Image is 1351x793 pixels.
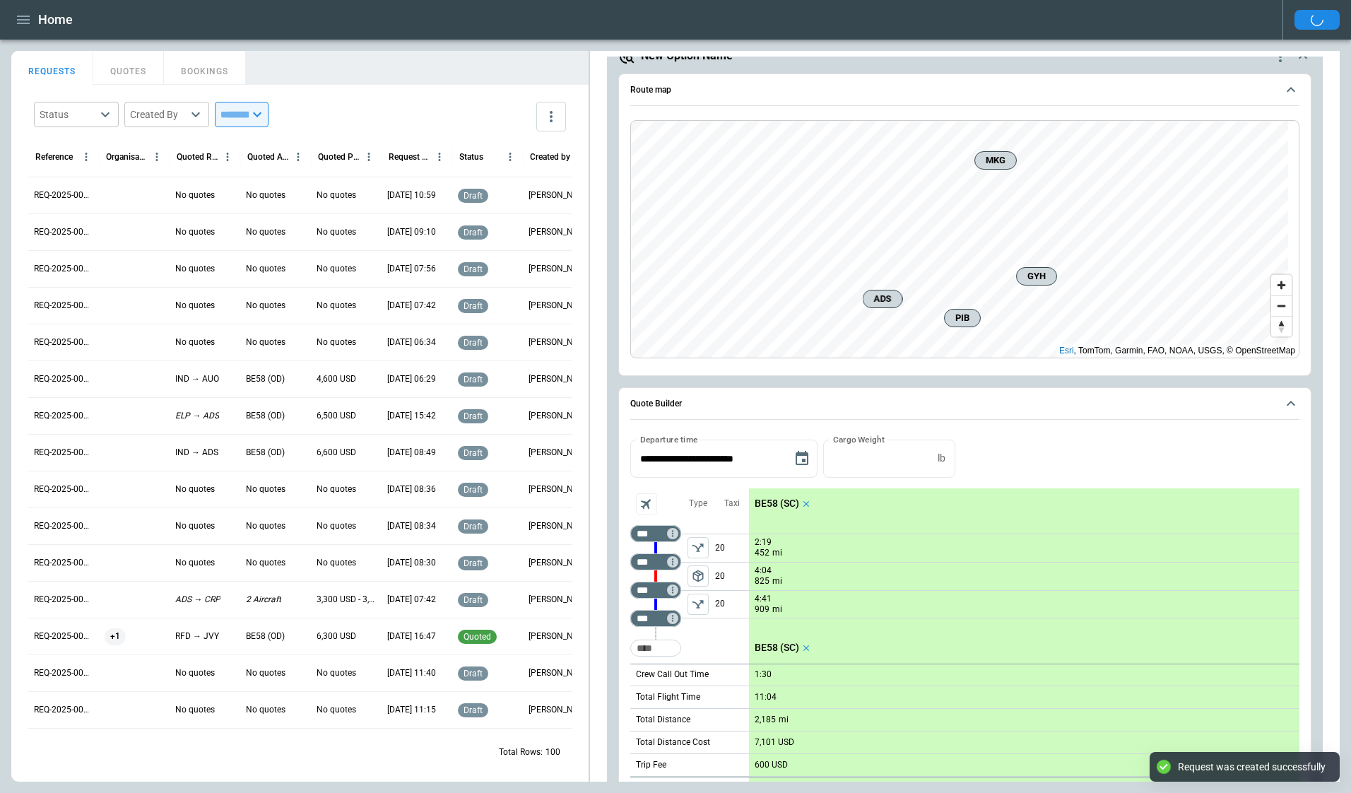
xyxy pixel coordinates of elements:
[317,704,356,716] p: No quotes
[247,152,289,162] div: Quoted Aircraft
[461,191,485,201] span: draft
[246,704,285,716] p: No quotes
[34,704,93,716] p: REQ-2025-000288
[772,547,782,559] p: mi
[35,152,73,162] div: Reference
[246,483,285,495] p: No quotes
[317,447,356,459] p: 6,600 USD
[387,630,436,642] p: 09/17/2025 16:47
[950,311,974,325] span: PIB
[618,48,1311,65] button: New Option Namequote-option-actions
[317,483,356,495] p: No quotes
[34,483,93,495] p: REQ-2025-000294
[461,705,485,715] span: draft
[11,51,93,85] button: REQUESTS
[34,667,93,679] p: REQ-2025-000289
[833,433,885,445] label: Cargo Weight
[868,292,896,306] span: ADS
[772,575,782,587] p: mi
[387,447,436,459] p: 09/22/2025 08:49
[34,336,93,348] p: REQ-2025-000298
[318,152,360,162] div: Quoted Price
[218,148,237,166] button: Quoted Route column menu
[34,630,93,642] p: REQ-2025-000290
[289,148,307,166] button: Quoted Aircraft column menu
[461,301,485,311] span: draft
[461,632,494,642] span: quoted
[34,300,93,312] p: REQ-2025-000299
[529,263,588,275] p: Cady Howell
[387,667,436,679] p: 09/17/2025 11:40
[640,433,698,445] label: Departure time
[691,569,705,583] span: package_2
[93,51,164,85] button: QUOTES
[34,189,93,201] p: REQ-2025-000302
[317,189,356,201] p: No quotes
[175,373,219,385] p: IND → AUO
[246,226,285,238] p: No quotes
[34,557,93,569] p: REQ-2025-000292
[461,411,485,421] span: draft
[461,375,485,384] span: draft
[630,610,681,627] div: Too short
[34,263,93,275] p: REQ-2025-000300
[317,373,356,385] p: 4,600 USD
[755,669,772,680] p: 1:30
[34,447,93,459] p: REQ-2025-000295
[461,448,485,458] span: draft
[545,746,560,758] p: 100
[641,48,733,64] h5: New Option Name
[317,520,356,532] p: No quotes
[630,582,681,599] div: Too short
[631,121,1288,358] canvas: Map
[688,594,709,615] span: Type of sector
[387,263,436,275] p: 09/23/2025 07:56
[630,399,682,409] h6: Quote Builder
[175,410,219,422] p: ELP → ADS
[34,410,93,422] p: REQ-2025-000296
[715,591,749,618] p: 20
[387,226,436,238] p: 09/23/2025 09:10
[246,630,285,642] p: BE58 (OD)
[175,630,219,642] p: RFD → JVY
[317,410,356,422] p: 6,500 USD
[430,148,449,166] button: Request Created At (UTC-05:00) column menu
[529,630,588,642] p: Ben Gundermann
[317,226,356,238] p: No quotes
[34,520,93,532] p: REQ-2025-000293
[688,565,709,587] span: Type of sector
[77,148,95,166] button: Reference column menu
[130,107,187,122] div: Created By
[636,669,709,681] p: Crew Call Out Time
[1272,48,1289,65] div: quote-option-actions
[755,537,772,548] p: 2:19
[688,594,709,615] button: left aligned
[1271,316,1292,336] button: Reset bearing to north
[788,445,816,473] button: Choose date, selected date is Aug 18, 2025
[630,86,671,95] h6: Route map
[779,714,789,726] p: mi
[246,557,285,569] p: No quotes
[1022,269,1051,283] span: GYH
[246,373,285,385] p: BE58 (OD)
[360,148,378,166] button: Quoted Price column menu
[461,595,485,605] span: draft
[530,152,570,162] div: Created by
[688,565,709,587] button: left aligned
[715,534,749,562] p: 20
[755,575,769,587] p: 825
[317,630,356,642] p: 6,300 USD
[636,736,710,748] p: Total Distance Cost
[387,300,436,312] p: 09/23/2025 07:42
[461,669,485,679] span: draft
[755,604,769,616] p: 909
[317,300,356,312] p: No quotes
[317,557,356,569] p: No quotes
[981,153,1010,168] span: MKG
[175,226,215,238] p: No quotes
[755,498,799,510] p: BE58 (SC)
[499,746,543,758] p: Total Rows:
[1059,346,1074,356] a: Esri
[772,604,782,616] p: mi
[246,410,285,422] p: BE58 (OD)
